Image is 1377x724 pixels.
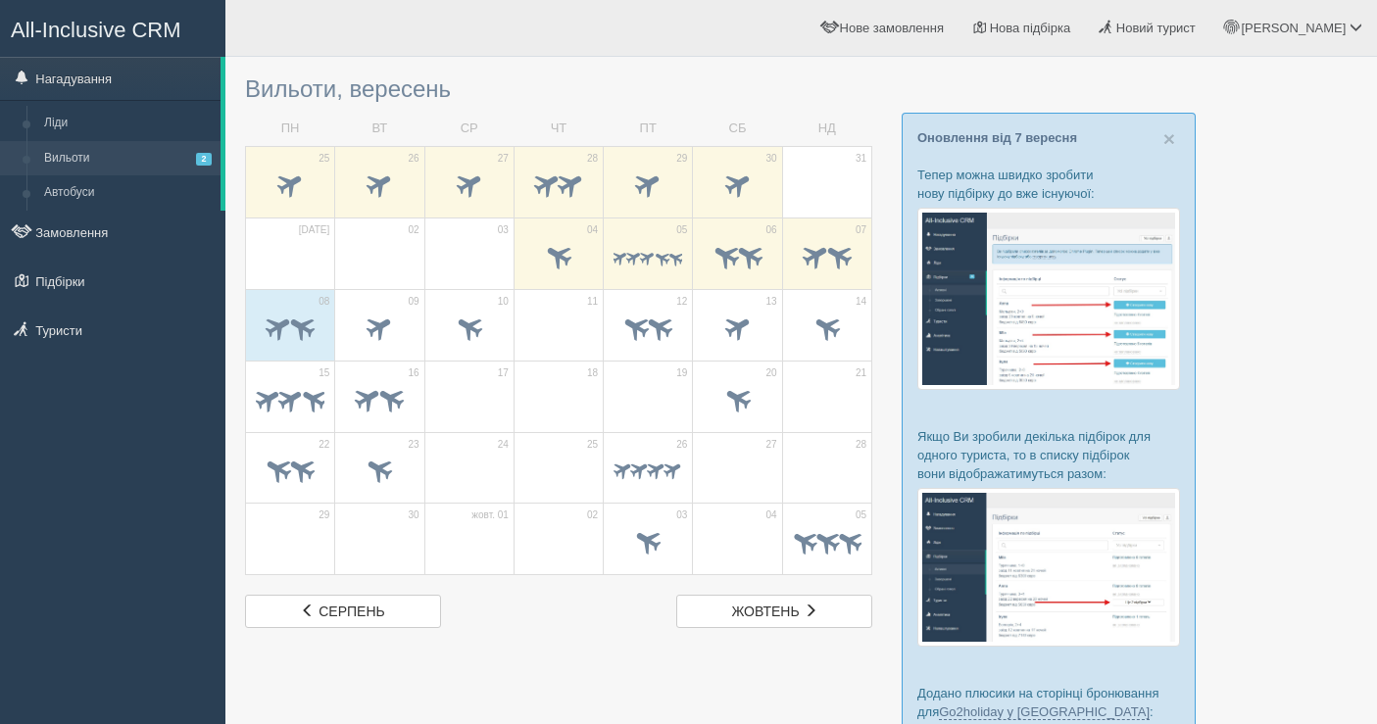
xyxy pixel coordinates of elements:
span: 14 [856,295,866,309]
img: %D0%BF%D1%96%D0%B4%D0%B1%D1%96%D1%80%D0%BA%D0%B8-%D0%B3%D1%80%D1%83%D0%BF%D0%B0-%D1%81%D1%80%D0%B... [917,488,1180,646]
span: жовт. 01 [471,508,509,522]
td: СР [424,112,514,146]
a: All-Inclusive CRM [1,1,224,55]
span: 03 [676,508,687,522]
span: 27 [766,438,777,452]
p: Якщо Ви зробили декілька підбірок для одного туриста, то в списку підбірок вони відображатимуться... [917,427,1180,483]
span: [PERSON_NAME] [1241,21,1346,35]
span: 02 [408,223,418,237]
span: 27 [498,152,509,166]
span: жовтень [732,603,800,619]
span: 30 [408,508,418,522]
span: 30 [766,152,777,166]
span: 17 [498,366,509,380]
span: 04 [766,508,777,522]
span: 05 [856,508,866,522]
a: Автобуси [35,175,221,211]
a: Go2holiday у [GEOGRAPHIC_DATA] [939,704,1150,720]
button: Close [1163,128,1175,149]
img: %D0%BF%D1%96%D0%B4%D0%B1%D1%96%D1%80%D0%BA%D0%B0-%D1%82%D1%83%D1%80%D0%B8%D1%81%D1%82%D1%83-%D1%8... [917,208,1180,389]
p: Додано плюсики на сторінці бронювання для : [917,684,1180,721]
span: 06 [766,223,777,237]
span: 19 [676,366,687,380]
span: 08 [319,295,329,309]
td: ПТ [604,112,693,146]
span: × [1163,127,1175,150]
span: 13 [766,295,777,309]
span: 29 [676,152,687,166]
td: ЧТ [514,112,603,146]
span: 09 [408,295,418,309]
td: НД [782,112,871,146]
a: Вильоти2 [35,141,221,176]
span: 28 [856,438,866,452]
span: 26 [408,152,418,166]
p: Тепер можна швидко зробити нову підбірку до вже існуючої: [917,166,1180,203]
span: 2 [196,153,212,166]
span: 11 [587,295,598,309]
span: 18 [587,366,598,380]
span: 21 [856,366,866,380]
span: 31 [856,152,866,166]
span: All-Inclusive CRM [11,18,181,42]
span: 03 [498,223,509,237]
span: 29 [319,508,329,522]
span: 07 [856,223,866,237]
span: 20 [766,366,777,380]
span: 24 [498,438,509,452]
span: 05 [676,223,687,237]
span: 25 [587,438,598,452]
span: Новий турист [1116,21,1196,35]
span: 25 [319,152,329,166]
a: Оновлення від 7 вересня [917,130,1077,145]
span: 04 [587,223,598,237]
a: жовтень [676,595,872,628]
td: ПН [246,112,335,146]
span: 26 [676,438,687,452]
span: 02 [587,508,598,522]
span: 10 [498,295,509,309]
span: 12 [676,295,687,309]
span: Нова підбірка [990,21,1071,35]
span: 22 [319,438,329,452]
a: серпень [245,595,441,628]
h3: Вильоти, вересень [245,76,872,102]
span: Нове замовлення [840,21,944,35]
span: 16 [408,366,418,380]
a: Ліди [35,106,221,141]
td: ВТ [335,112,424,146]
span: 23 [408,438,418,452]
td: СБ [693,112,782,146]
span: [DATE] [299,223,329,237]
span: серпень [319,603,384,619]
span: 15 [319,366,329,380]
span: 28 [587,152,598,166]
